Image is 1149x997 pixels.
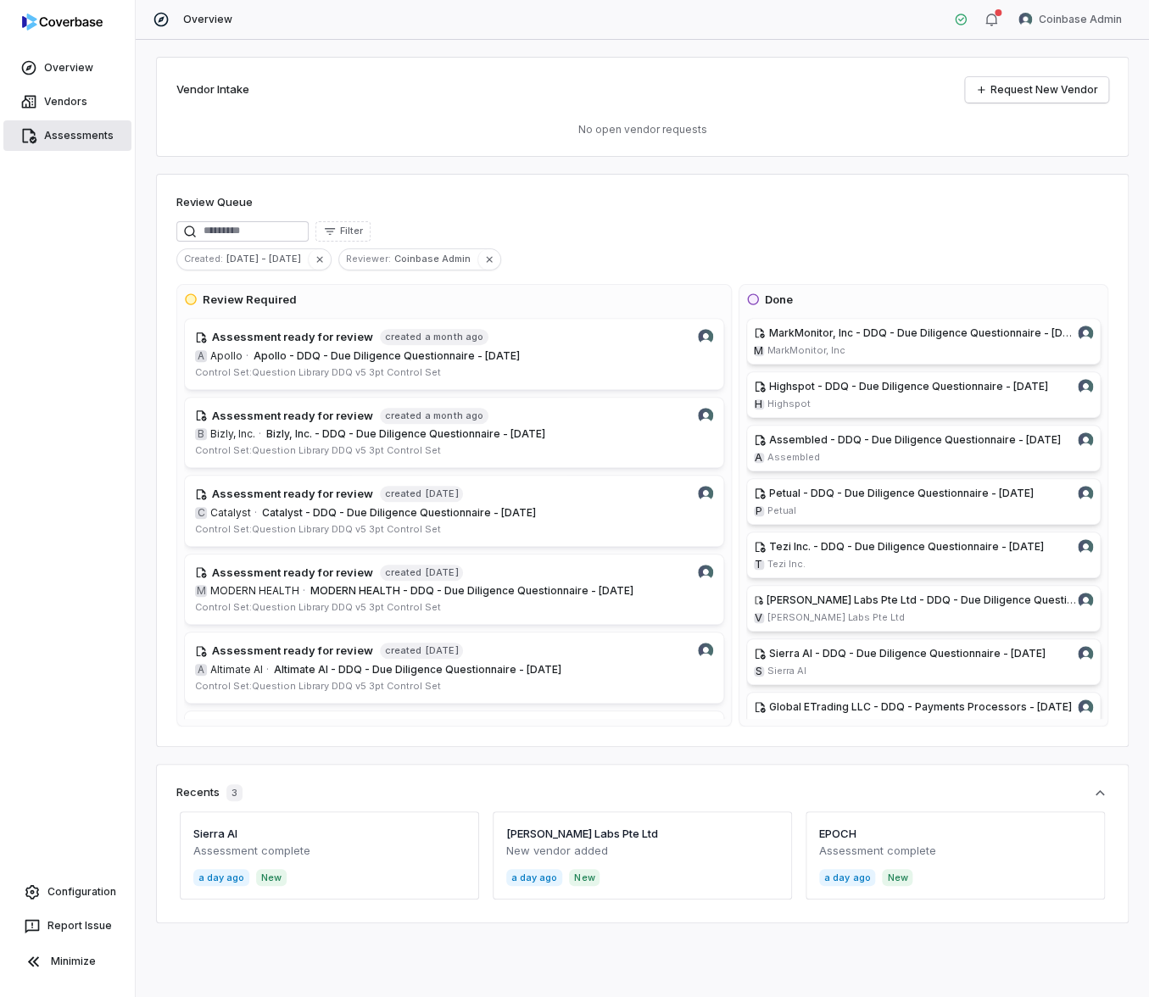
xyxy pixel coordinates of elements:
[259,427,261,441] span: ·
[210,584,299,598] span: MODERN HEALTH
[425,644,458,657] span: [DATE]
[176,784,243,801] div: Recents
[768,326,1085,339] span: MarkMonitor, Inc - DDQ - Due Diligence Questionnaire - [DATE]
[698,408,713,423] img: Coinbase Admin avatar
[1078,432,1093,448] img: Coinbase Admin avatar
[183,13,232,26] span: Overview
[184,397,724,469] a: Coinbase Admin avatarAssessment ready for reviewcreateda month agoBBizly, Inc.·Bizly, Inc. - DDQ ...
[254,506,257,520] span: ·
[7,944,128,978] button: Minimize
[1008,7,1132,32] button: Coinbase Admin avatarCoinbase Admin
[767,451,820,464] span: Assembled
[184,554,724,626] a: Coinbase Admin avatarAssessment ready for reviewcreated[DATE]MMODERN HEALTH·MODERN HEALTH - DDQ -...
[195,523,441,535] span: Control Set: Question Library DDQ v5 3pt Control Set
[177,251,226,266] span: Created :
[506,827,658,840] a: [PERSON_NAME] Labs Pte Ltd
[1018,13,1032,26] img: Coinbase Admin avatar
[212,486,373,503] h4: Assessment ready for review
[767,398,811,410] span: Highspot
[195,444,441,456] span: Control Set: Question Library DDQ v5 3pt Control Set
[746,478,1101,525] a: Petual - DDQ - Due Diligence Questionnaire - [DATE]Coinbase Admin avatarPPetual
[303,584,305,598] span: ·
[425,331,482,343] span: a month ago
[195,601,441,613] span: Control Set: Question Library DDQ v5 3pt Control Set
[254,349,520,362] span: Apollo - DDQ - Due Diligence Questionnaire - [DATE]
[767,344,845,357] span: MarkMonitor, Inc
[266,663,269,677] span: ·
[176,123,1108,136] p: No open vendor requests
[746,638,1101,685] a: Sierra AI - DDQ - Due Diligence Questionnaire - [DATE]Coinbase Admin avatarSSierra AI
[203,292,297,309] h3: Review Required
[1078,539,1093,554] img: Coinbase Admin avatar
[184,710,724,783] a: Coinbase Admin avatarAssessment ready for reviewcreated3 hours ago
[176,784,1108,801] button: Recents3
[7,911,128,941] button: Report Issue
[7,877,128,907] a: Configuration
[212,643,373,660] h4: Assessment ready for review
[767,504,796,517] span: Petual
[769,380,1048,393] span: Highspot - DDQ - Due Diligence Questionnaire - [DATE]
[746,585,1101,632] a: [PERSON_NAME] Labs Pte Ltd - DDQ - Due Diligence Questionnaire - [DATE]Coinbase Admin avatarV[PER...
[769,700,1072,713] span: Global ETrading LLC - DDQ - Payments Processors - [DATE]
[767,558,806,571] span: Tezi Inc.
[184,318,724,390] a: Coinbase Admin avatarAssessment ready for reviewcreateda month agoAApollo·Apollo - DDQ - Due Dili...
[1078,646,1093,661] img: Coinbase Admin avatar
[425,487,458,500] span: [DATE]
[340,225,363,237] span: Filter
[1078,379,1093,394] img: Coinbase Admin avatar
[385,331,421,343] span: created
[819,827,856,840] a: EPOCH
[1078,486,1093,501] img: Coinbase Admin avatar
[310,584,633,597] span: MODERN HEALTH - DDQ - Due Diligence Questionnaire - [DATE]
[698,329,713,344] img: Coinbase Admin avatar
[394,251,477,266] span: Coinbase Admin
[385,409,421,422] span: created
[262,506,536,519] span: Catalyst - DDQ - Due Diligence Questionnaire - [DATE]
[212,408,373,425] h4: Assessment ready for review
[767,718,860,731] span: Global ETrading LLC
[769,487,1034,499] span: Petual - DDQ - Due Diligence Questionnaire - [DATE]
[1078,593,1093,608] img: Coinbase Admin avatar
[965,77,1108,103] a: Request New Vendor
[266,427,545,440] span: Bizly, Inc. - DDQ - Due Diligence Questionnaire - [DATE]
[746,318,1101,365] a: MarkMonitor, Inc - DDQ - Due Diligence Questionnaire - [DATE]Coinbase Admin avatarMMarkMonitor, Inc
[210,427,255,441] span: Bizly, Inc.
[195,680,441,692] span: Control Set: Question Library DDQ v5 3pt Control Set
[184,475,724,547] a: Coinbase Admin avatarAssessment ready for reviewcreated[DATE]CCatalyst·Catalyst - DDQ - Due Dilig...
[767,665,806,677] span: Sierra AI
[274,663,561,676] span: Altimate AI - DDQ - Due Diligence Questionnaire - [DATE]
[425,566,458,579] span: [DATE]
[769,433,1061,446] span: Assembled - DDQ - Due Diligence Questionnaire - [DATE]
[226,784,243,801] span: 3
[315,221,371,242] button: Filter
[425,409,482,422] span: a month ago
[210,349,243,363] span: Apollo
[3,120,131,151] a: Assessments
[765,292,793,309] h3: Done
[3,53,131,83] a: Overview
[1078,326,1093,341] img: Coinbase Admin avatar
[212,565,373,582] h4: Assessment ready for review
[246,349,248,363] span: ·
[385,487,421,500] span: created
[212,329,373,346] h4: Assessment ready for review
[385,644,421,657] span: created
[210,663,263,677] span: Altimate AI
[385,566,421,579] span: created
[176,81,249,98] h2: Vendor Intake
[193,827,237,840] a: Sierra AI
[746,532,1101,578] a: Tezi Inc. - DDQ - Due Diligence Questionnaire - [DATE]Coinbase Admin avatarTTezi Inc.
[226,251,308,266] span: [DATE] - [DATE]
[210,506,251,520] span: Catalyst
[698,565,713,580] img: Coinbase Admin avatar
[746,371,1101,418] a: Highspot - DDQ - Due Diligence Questionnaire - [DATE]Coinbase Admin avatarHHighspot
[746,425,1101,471] a: Assembled - DDQ - Due Diligence Questionnaire - [DATE]Coinbase Admin avatarAAssembled
[22,14,103,31] img: logo-D7KZi-bG.svg
[698,643,713,658] img: Coinbase Admin avatar
[184,632,724,704] a: Coinbase Admin avatarAssessment ready for reviewcreated[DATE]AAltimate AI·Altimate AI - DDQ - Due...
[176,194,253,211] h1: Review Queue
[1039,13,1122,26] span: Coinbase Admin
[195,366,441,378] span: Control Set: Question Library DDQ v5 3pt Control Set
[767,611,905,624] span: [PERSON_NAME] Labs Pte Ltd
[1078,699,1093,715] img: Coinbase Admin avatar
